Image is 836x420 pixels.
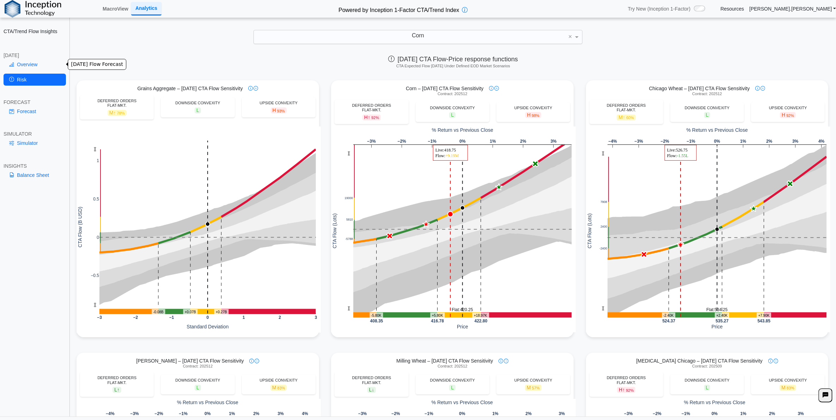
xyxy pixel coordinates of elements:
div: DOWNSIDE CONVEXITY [164,101,231,105]
div: DEFERRED ORDERS FLAT-MKT. [338,376,405,385]
span: H [362,115,381,121]
span: L [367,387,376,393]
span: L [449,112,456,118]
a: Resources [720,6,744,12]
span: M [270,385,287,391]
span: 60% [626,116,634,120]
div: DOWNSIDE CONVEXITY [674,106,740,110]
div: DOWNSIDE CONVEXITY [674,378,740,383]
span: × [568,33,572,40]
div: UPSIDE CONVEXITY [755,106,821,110]
div: DEFERRED ORDERS FLAT-MKT. [84,376,150,385]
span: [MEDICAL_DATA] Chicago – [DATE] CTA Flow Sensitivity [636,358,762,364]
span: M [525,385,542,391]
div: UPSIDE CONVEXITY [500,106,567,110]
span: H [525,112,541,118]
span: 92% [786,113,794,118]
a: MacroView [100,3,131,15]
span: Contract: 202509 [692,364,722,369]
span: ↑ [117,387,120,393]
span: ↑ [114,110,116,116]
div: DEFERRED ORDERS FLAT-MKT. [593,103,660,112]
span: Contract: 202512 [438,364,467,369]
span: 93% [277,109,285,113]
div: UPSIDE CONVEXITY [500,378,567,383]
h5: CTA Expected Flow [DATE] Under Defined EOD Market Scenarios [74,64,832,68]
span: L [449,385,456,391]
span: M [780,385,796,391]
div: [DATE] [4,52,66,58]
span: ↓ [372,387,374,393]
span: [PERSON_NAME] – [DATE] CTA Flow Sensitivity [136,358,244,364]
div: FORECAST [4,99,66,105]
span: L [195,385,201,391]
img: plus-icon.svg [494,86,499,91]
div: DEFERRED ORDERS FLAT-MKT. [84,99,150,108]
span: 57% [532,386,540,390]
div: UPSIDE CONVEXITY [245,101,312,105]
a: Simulator [4,137,66,149]
span: M [617,115,636,121]
span: Try New (Inception 1-Factor) [628,6,691,12]
img: plus-icon.svg [255,359,259,363]
img: plus-icon.svg [774,359,778,363]
a: Forecast [4,105,66,117]
span: 92% [371,116,379,120]
span: Grains Aggregate – [DATE] CTA Flow Sensitivity [137,85,243,92]
div: UPSIDE CONVEXITY [245,378,312,383]
a: Balance Sheet [4,169,66,181]
img: plus-icon.svg [254,86,258,91]
div: [DATE] Flow Forecast [68,59,126,70]
span: M [108,110,127,116]
span: ↑ [368,115,370,120]
span: L [195,107,201,113]
img: info-icon.svg [499,359,503,363]
div: DOWNSIDE CONVEXITY [419,106,486,110]
span: ↑ [623,115,625,120]
span: H [780,112,796,118]
span: Contract: 202512 [438,92,467,96]
div: DEFERRED ORDERS FLAT-MKT. [338,103,405,112]
a: Analytics [131,2,161,15]
h2: CTA/Trend Flow Insights [4,28,66,35]
h2: Powered by Inception 1-Factor CTA/Trend Index [336,4,462,14]
span: L [704,385,710,391]
a: Risk [4,74,66,86]
div: INSIGHTS [4,163,66,169]
span: Corn [412,32,424,38]
span: L [112,387,121,393]
span: [DATE] CTA Flow-Price response functions [389,56,518,63]
span: H [617,387,635,393]
a: Overview [4,58,66,70]
a: [PERSON_NAME].[PERSON_NAME] [749,6,836,12]
span: L [704,112,710,118]
img: info-icon.svg [768,359,773,363]
span: Contract: 202512 [692,92,722,96]
span: ↑ [622,387,625,393]
span: 83% [277,386,285,390]
span: Corn – [DATE] CTA Flow Sensitivity [406,85,483,92]
img: info-icon.svg [489,86,494,91]
div: DOWNSIDE CONVEXITY [419,378,486,383]
span: 78% [117,111,125,115]
div: DEFERRED ORDERS FLAT-MKT. [593,376,660,385]
span: 98% [532,113,539,118]
img: plus-icon.svg [761,86,765,91]
img: plus-icon.svg [504,359,508,363]
img: info-icon.svg [248,86,253,91]
div: DOWNSIDE CONVEXITY [164,378,231,383]
div: SIMULATOR [4,131,66,137]
span: 83% [787,386,794,390]
span: Contract: 202512 [183,364,213,369]
span: Clear value [567,30,573,44]
div: UPSIDE CONVEXITY [755,378,821,383]
span: Chicago Wheat – [DATE] CTA Flow Sensitivity [649,85,750,92]
img: info-icon.svg [755,86,760,91]
span: Milling Wheat – [DATE] CTA Flow Sensitivity [396,358,493,364]
img: info-icon.svg [249,359,254,363]
span: 92% [626,388,634,393]
span: H [271,107,287,113]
